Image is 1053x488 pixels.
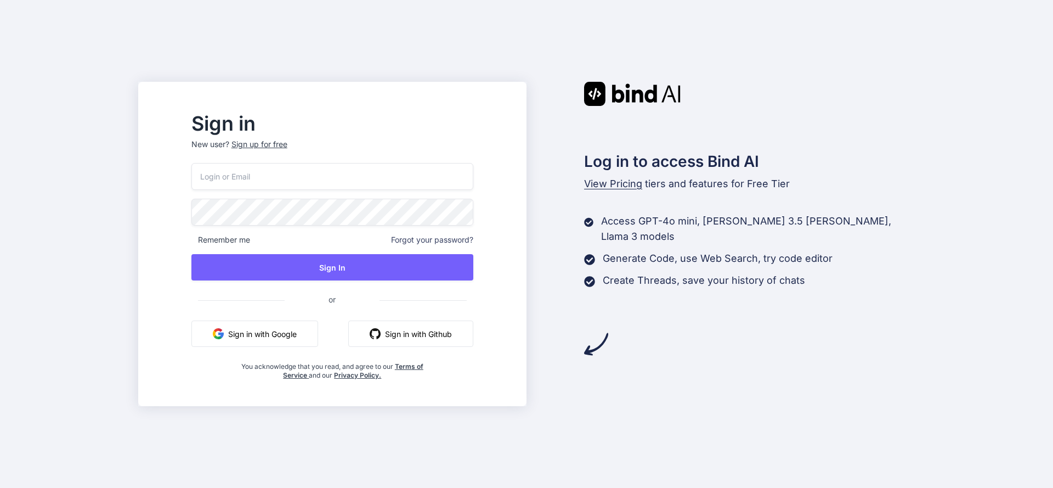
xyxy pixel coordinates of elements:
a: Terms of Service [283,362,423,379]
img: google [213,328,224,339]
p: New user? [191,139,473,163]
img: arrow [584,332,608,356]
span: View Pricing [584,178,642,189]
span: Remember me [191,234,250,245]
a: Privacy Policy. [334,371,381,379]
div: You acknowledge that you read, and agree to our and our [238,356,426,380]
img: Bind AI logo [584,82,681,106]
p: Access GPT-4o mini, [PERSON_NAME] 3.5 [PERSON_NAME], Llama 3 models [601,214,915,244]
p: tiers and features for Free Tier [584,176,915,192]
div: Sign up for free [231,139,287,150]
p: Generate Code, use Web Search, try code editor [603,251,833,266]
h2: Sign in [191,115,473,132]
input: Login or Email [191,163,473,190]
img: github [370,328,381,339]
button: Sign in with Github [348,321,473,347]
button: Sign in with Google [191,321,318,347]
button: Sign In [191,254,473,281]
span: Forgot your password? [391,234,473,245]
p: Create Threads, save your history of chats [603,273,805,288]
h2: Log in to access Bind AI [584,150,915,173]
span: or [285,286,380,313]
